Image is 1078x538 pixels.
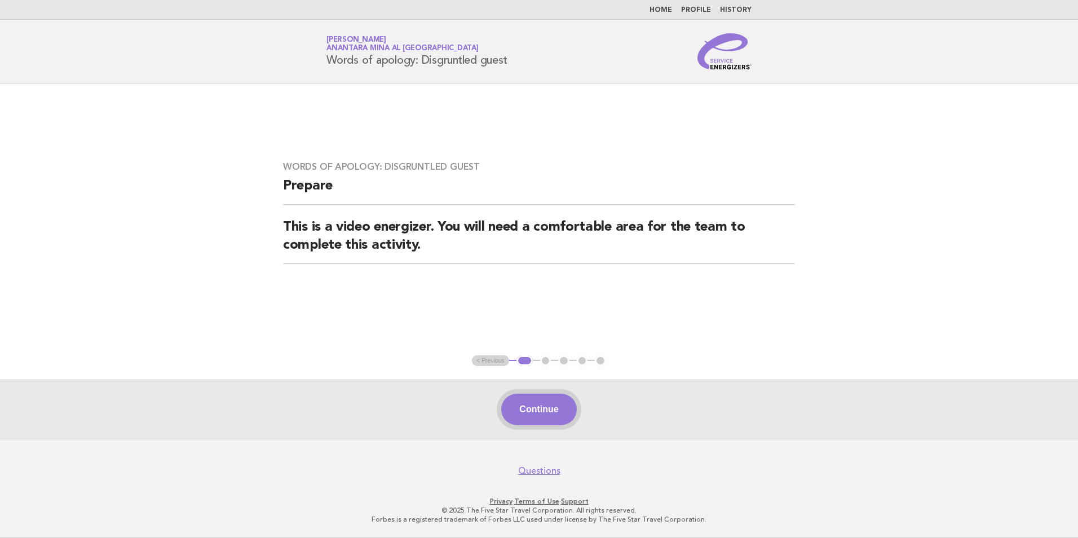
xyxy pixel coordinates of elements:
h1: Words of apology: Disgruntled guest [326,37,507,66]
h2: Prepare [283,177,795,205]
a: Privacy [490,497,513,505]
a: Support [561,497,589,505]
button: 1 [516,355,533,367]
p: Forbes is a registered trademark of Forbes LLC used under license by The Five Star Travel Corpora... [194,515,884,524]
h3: Words of apology: Disgruntled guest [283,161,795,173]
a: Terms of Use [514,497,559,505]
button: Continue [501,394,576,425]
p: © 2025 The Five Star Travel Corporation. All rights reserved. [194,506,884,515]
img: Service Energizers [697,33,752,69]
span: Anantara Mina al [GEOGRAPHIC_DATA] [326,45,479,52]
a: [PERSON_NAME]Anantara Mina al [GEOGRAPHIC_DATA] [326,36,479,52]
a: History [720,7,752,14]
a: Home [650,7,672,14]
p: · · [194,497,884,506]
a: Questions [518,465,560,477]
a: Profile [681,7,711,14]
h2: This is a video energizer. You will need a comfortable area for the team to complete this activity. [283,218,795,264]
